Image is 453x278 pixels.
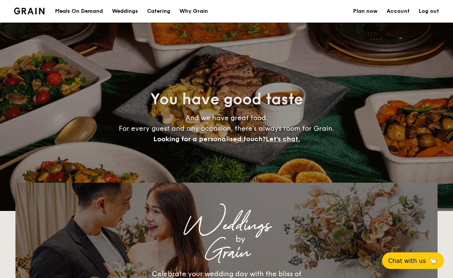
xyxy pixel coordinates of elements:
[429,257,438,265] span: 🦙
[82,246,371,260] div: Grain
[266,135,300,143] span: Let's chat.
[14,8,44,14] a: Logotype
[14,8,44,14] img: Grain
[110,232,371,246] div: by
[382,252,444,269] button: Chat with us🦙
[388,257,426,264] span: Chat with us
[82,219,371,232] div: Weddings
[15,176,438,183] div: Loading menus magically...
